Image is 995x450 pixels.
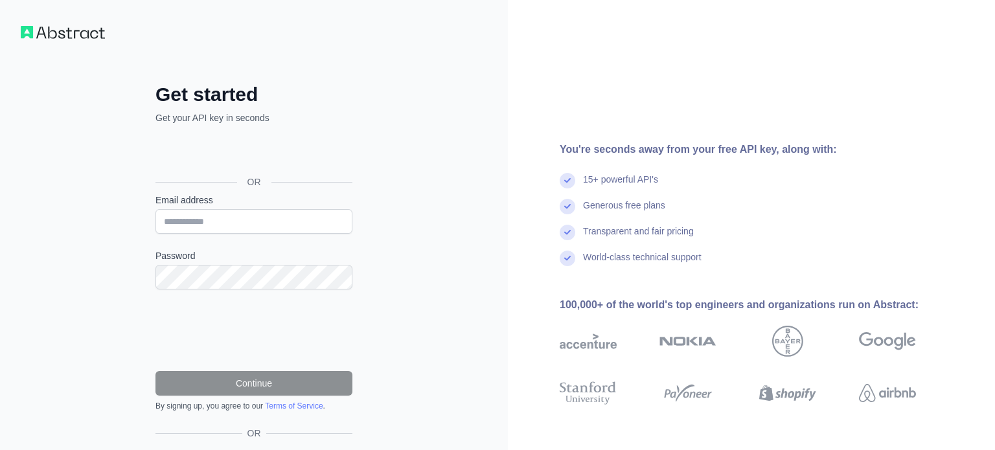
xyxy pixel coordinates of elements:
p: Get your API key in seconds [155,111,352,124]
img: check mark [560,225,575,240]
img: accenture [560,326,617,357]
div: You're seconds away from your free API key, along with: [560,142,957,157]
button: Continue [155,371,352,396]
img: bayer [772,326,803,357]
iframe: reCAPTCHA [155,305,352,355]
img: stanford university [560,379,617,407]
h2: Get started [155,83,352,106]
img: Workflow [21,26,105,39]
img: shopify [759,379,816,407]
div: By signing up, you agree to our . [155,401,352,411]
div: World-class technical support [583,251,702,276]
label: Password [155,249,352,262]
img: check mark [560,199,575,214]
img: google [859,326,916,357]
img: nokia [659,326,716,357]
label: Email address [155,194,352,207]
iframe: Sign in with Google Button [149,139,356,167]
a: Terms of Service [265,401,323,411]
span: OR [237,175,271,188]
div: Transparent and fair pricing [583,225,694,251]
span: OR [242,427,266,440]
div: 100,000+ of the world's top engineers and organizations run on Abstract: [560,297,957,313]
img: payoneer [659,379,716,407]
div: Generous free plans [583,199,665,225]
img: airbnb [859,379,916,407]
div: 15+ powerful API's [583,173,658,199]
img: check mark [560,173,575,188]
img: check mark [560,251,575,266]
